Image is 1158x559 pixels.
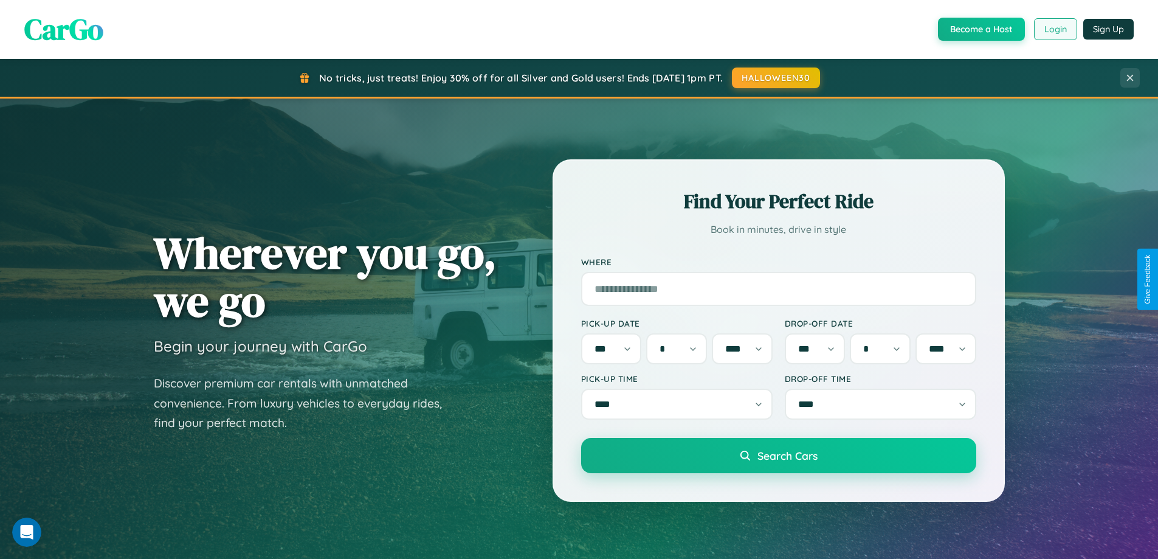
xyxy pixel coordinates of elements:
[581,221,976,238] p: Book in minutes, drive in style
[785,318,976,328] label: Drop-off Date
[938,18,1025,41] button: Become a Host
[732,68,820,88] button: HALLOWEEN30
[581,188,976,215] h2: Find Your Perfect Ride
[757,449,818,462] span: Search Cars
[581,318,773,328] label: Pick-up Date
[1143,255,1152,304] div: Give Feedback
[581,373,773,384] label: Pick-up Time
[154,337,367,355] h3: Begin your journey with CarGo
[1083,19,1134,40] button: Sign Up
[154,373,458,433] p: Discover premium car rentals with unmatched convenience. From luxury vehicles to everyday rides, ...
[1034,18,1077,40] button: Login
[319,72,723,84] span: No tricks, just treats! Enjoy 30% off for all Silver and Gold users! Ends [DATE] 1pm PT.
[785,373,976,384] label: Drop-off Time
[581,438,976,473] button: Search Cars
[12,518,41,547] iframe: Intercom live chat
[24,9,103,49] span: CarGo
[154,229,497,325] h1: Wherever you go, we go
[581,257,976,267] label: Where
